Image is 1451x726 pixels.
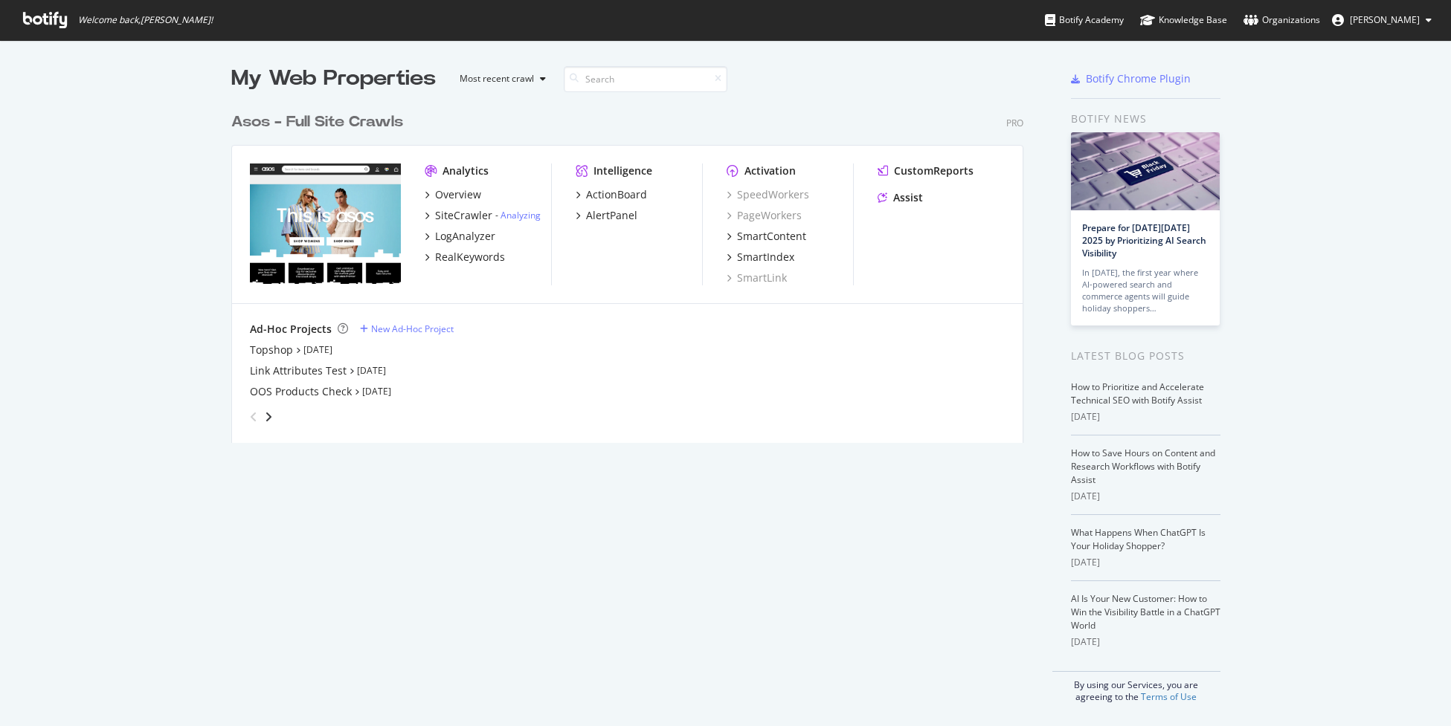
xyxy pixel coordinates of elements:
[425,208,541,223] a: SiteCrawler- Analyzing
[1071,111,1220,127] div: Botify news
[878,190,923,205] a: Assist
[1140,13,1227,27] div: Knowledge Base
[727,187,809,202] a: SpeedWorkers
[1071,490,1220,503] div: [DATE]
[586,187,647,202] div: ActionBoard
[564,66,727,92] input: Search
[263,409,274,424] div: angle-right
[576,208,637,223] a: AlertPanel
[1244,13,1320,27] div: Organizations
[744,163,796,178] div: Activation
[501,209,541,221] a: Analyzing
[231,111,409,133] a: Asos - Full Site Crawls
[250,363,347,378] a: Link Attributes Test
[357,364,386,377] a: [DATE]
[576,187,647,202] a: ActionBoard
[435,208,492,223] div: SiteCrawler
[231,64,436,94] div: My Web Properties
[727,229,806,244] a: SmartContent
[1141,690,1197,703] a: Terms of Use
[894,163,974,178] div: CustomReports
[1071,410,1220,424] div: [DATE]
[448,67,552,91] button: Most recent crawl
[727,250,794,265] a: SmartIndex
[231,94,1035,443] div: grid
[371,323,454,335] div: New Ad-Hoc Project
[1052,671,1220,703] div: By using our Services, you are agreeing to the
[878,163,974,178] a: CustomReports
[362,385,391,398] a: [DATE]
[443,163,489,178] div: Analytics
[495,209,541,221] div: -
[425,187,481,202] a: Overview
[250,322,332,337] div: Ad-Hoc Projects
[360,323,454,335] a: New Ad-Hoc Project
[1071,526,1206,552] a: What Happens When ChatGPT Is Your Holiday Shopper?
[893,190,923,205] div: Assist
[1071,447,1215,486] a: How to Save Hours on Content and Research Workflows with Botify Assist
[435,250,505,265] div: RealKeywords
[435,229,495,244] div: LogAnalyzer
[737,250,794,265] div: SmartIndex
[231,111,403,133] div: Asos - Full Site Crawls
[1350,13,1420,26] span: Richard Lawther
[250,343,293,357] a: Topshop
[1082,221,1206,259] a: Prepare for [DATE][DATE] 2025 by Prioritizing AI Search Visibility
[1082,267,1209,314] div: In [DATE], the first year where AI-powered search and commerce agents will guide holiday shoppers…
[78,14,213,26] span: Welcome back, [PERSON_NAME] !
[727,208,802,223] a: PageWorkers
[1006,117,1023,129] div: Pro
[460,74,534,83] div: Most recent crawl
[1086,71,1191,86] div: Botify Chrome Plugin
[1071,635,1220,649] div: [DATE]
[1071,592,1220,632] a: AI Is Your New Customer: How to Win the Visibility Battle in a ChatGPT World
[1071,132,1220,210] img: Prepare for Black Friday 2025 by Prioritizing AI Search Visibility
[737,229,806,244] div: SmartContent
[425,229,495,244] a: LogAnalyzer
[250,384,352,399] a: OOS Products Check
[593,163,652,178] div: Intelligence
[1071,380,1204,406] a: How to Prioritize and Accelerate Technical SEO with Botify Assist
[1320,8,1444,32] button: [PERSON_NAME]
[1071,71,1191,86] a: Botify Chrome Plugin
[244,405,263,429] div: angle-left
[250,163,401,284] img: www.asos.com
[1045,13,1124,27] div: Botify Academy
[727,270,787,285] a: SmartLink
[586,208,637,223] div: AlertPanel
[1071,556,1220,569] div: [DATE]
[435,187,481,202] div: Overview
[1071,348,1220,364] div: Latest Blog Posts
[303,343,332,356] a: [DATE]
[425,250,505,265] a: RealKeywords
